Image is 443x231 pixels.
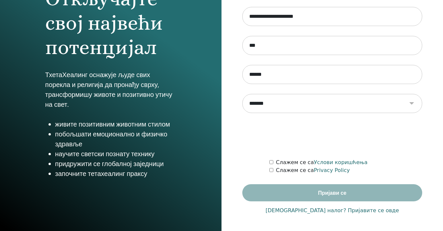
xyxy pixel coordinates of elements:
li: започните тетахеалинг праксу [55,169,176,179]
a: [DEMOGRAPHIC_DATA] налог? Пријавите се овде [265,207,399,215]
li: побољшати емоционално и физичко здравље [55,129,176,149]
a: Услови коришћења [314,159,368,165]
li: научите светски познату технику [55,149,176,159]
label: Слажем се са [276,159,368,166]
a: Privacy Policy [314,167,350,173]
p: ТхетаХеалинг оснажује људе свих порекла и религија да пронађу сврху, трансформишу животе и позити... [45,70,176,109]
iframe: reCAPTCHA [282,123,383,149]
li: живите позитивним животним стилом [55,119,176,129]
li: придружити се глобалној заједници [55,159,176,169]
label: Слажем се са [276,166,350,174]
